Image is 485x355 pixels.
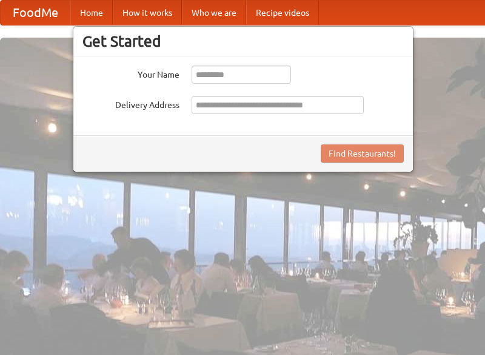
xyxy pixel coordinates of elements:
a: How it works [113,1,182,25]
label: Delivery Address [82,96,179,111]
button: Find Restaurants! [321,144,404,163]
label: Your Name [82,66,179,81]
a: Home [70,1,113,25]
a: FoodMe [1,1,70,25]
a: Recipe videos [246,1,319,25]
a: Who we are [182,1,246,25]
h3: Get Started [82,32,404,50]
